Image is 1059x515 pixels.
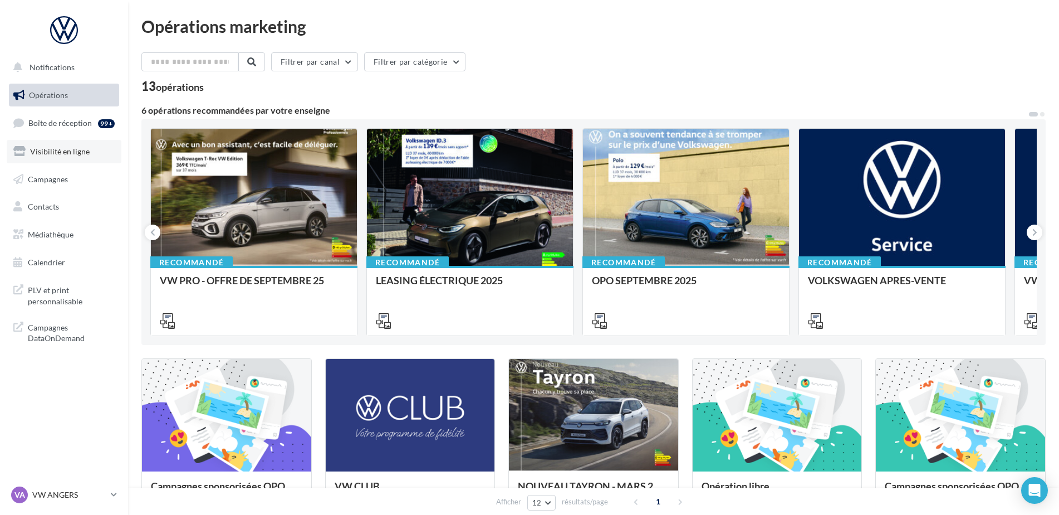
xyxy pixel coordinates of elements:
button: Filtrer par catégorie [364,52,465,71]
span: 1 [649,493,667,511]
span: Boîte de réception [28,118,92,128]
span: 12 [532,498,542,507]
div: Recommandé [582,256,665,269]
div: OPO SEPTEMBRE 2025 [592,275,780,297]
a: Calendrier [7,251,121,274]
a: VA VW ANGERS [9,484,119,506]
div: VW PRO - OFFRE DE SEPTEMBRE 25 [160,275,348,297]
a: Médiathèque [7,223,121,246]
a: PLV et print personnalisable [7,278,121,311]
div: 6 opérations recommandées par votre enseigne [141,106,1028,115]
span: PLV et print personnalisable [28,283,115,307]
span: Campagnes DataOnDemand [28,320,115,344]
div: Recommandé [366,256,449,269]
div: Open Intercom Messenger [1021,477,1048,504]
div: 99+ [98,119,115,128]
span: Afficher [496,497,521,507]
div: Opérations marketing [141,18,1046,35]
div: NOUVEAU TAYRON - MARS 2025 [518,480,669,503]
div: Recommandé [150,256,233,269]
button: Filtrer par canal [271,52,358,71]
span: Opérations [29,90,68,100]
div: VW CLUB [335,480,486,503]
a: Visibilité en ligne [7,140,121,163]
span: résultats/page [562,497,608,507]
a: Campagnes [7,168,121,191]
span: Médiathèque [28,230,73,239]
p: VW ANGERS [32,489,106,501]
span: VA [14,489,25,501]
a: Opérations [7,84,121,107]
span: Calendrier [28,257,65,267]
div: VOLKSWAGEN APRES-VENTE [808,275,996,297]
div: Opération libre [702,480,853,503]
a: Contacts [7,195,121,218]
div: Campagnes sponsorisées OPO Septembre [151,480,302,503]
button: Notifications [7,56,117,79]
a: Campagnes DataOnDemand [7,315,121,348]
a: Boîte de réception99+ [7,111,121,135]
div: LEASING ÉLECTRIQUE 2025 [376,275,564,297]
div: 13 [141,80,204,93]
span: Notifications [30,62,75,72]
div: Campagnes sponsorisées OPO [885,480,1036,503]
button: 12 [527,495,556,511]
div: opérations [156,82,204,92]
span: Contacts [28,202,59,211]
div: Recommandé [798,256,881,269]
span: Campagnes [28,174,68,183]
span: Visibilité en ligne [30,147,90,156]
